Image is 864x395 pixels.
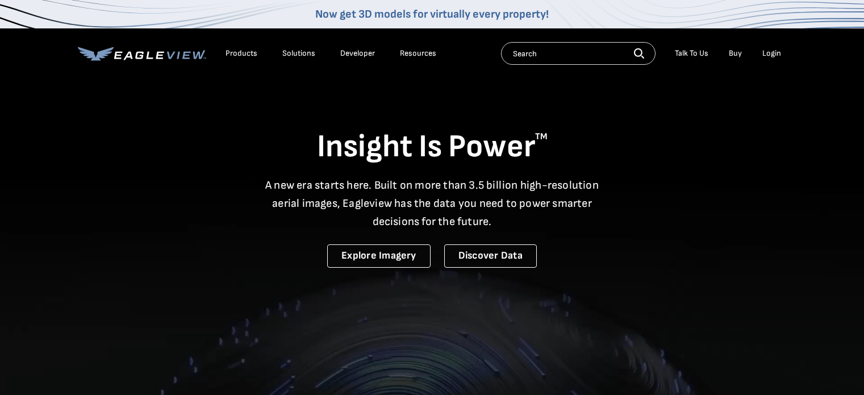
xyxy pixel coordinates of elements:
div: Resources [400,48,436,59]
h1: Insight Is Power [78,127,787,167]
p: A new era starts here. Built on more than 3.5 billion high-resolution aerial images, Eagleview ha... [258,176,606,231]
a: Buy [729,48,742,59]
div: Talk To Us [675,48,708,59]
div: Products [226,48,257,59]
a: Developer [340,48,375,59]
sup: TM [535,131,548,142]
div: Solutions [282,48,315,59]
a: Now get 3D models for virtually every property! [315,7,549,21]
div: Login [762,48,781,59]
input: Search [501,42,656,65]
a: Discover Data [444,244,537,268]
a: Explore Imagery [327,244,431,268]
